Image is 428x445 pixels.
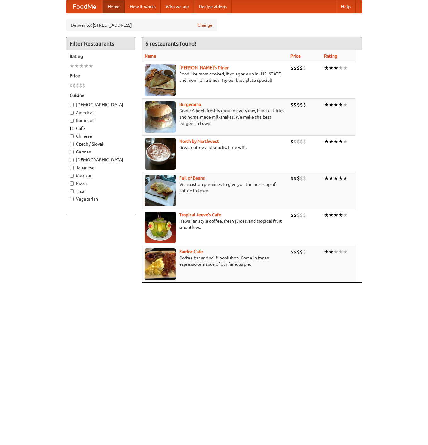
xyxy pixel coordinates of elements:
[70,181,74,186] input: Pizza
[70,189,74,193] input: Thai
[70,174,74,178] input: Mexican
[70,103,74,107] input: [DEMOGRAPHIC_DATA]
[324,175,329,182] li: ★
[70,157,132,163] label: [DEMOGRAPHIC_DATA]
[290,138,294,145] li: $
[338,175,343,182] li: ★
[194,0,232,13] a: Recipe videos
[300,64,303,71] li: $
[70,126,74,131] input: Cafe
[103,0,125,13] a: Home
[70,142,74,146] input: Czech / Slovak
[145,212,176,243] img: jeeves.jpg
[70,117,132,124] label: Barbecue
[324,64,329,71] li: ★
[145,255,285,267] p: Coffee bar and sci-fi bookshop. Come in for an espresso or a slice of our famous pie.
[73,82,76,89] li: $
[145,181,285,194] p: We roast on premises to give you the best cup of coffee in town.
[343,138,348,145] li: ★
[125,0,161,13] a: How it works
[74,63,79,70] li: ★
[70,180,132,186] label: Pizza
[70,197,74,201] input: Vegetarian
[334,248,338,255] li: ★
[303,64,306,71] li: $
[297,248,300,255] li: $
[70,141,132,147] label: Czech / Slovak
[161,0,194,13] a: Who we are
[66,19,217,31] div: Deliver to: [STREET_ADDRESS]
[290,248,294,255] li: $
[338,101,343,108] li: ★
[338,64,343,71] li: ★
[179,102,201,107] a: Burgerama
[70,82,73,89] li: $
[70,73,132,79] h5: Price
[145,53,156,58] a: Name
[338,212,343,219] li: ★
[303,175,306,182] li: $
[145,108,285,126] p: Grade A beef, freshly ground every day, hand-cut fries, and home-made milkshakes. We make the bes...
[300,175,303,182] li: $
[329,138,334,145] li: ★
[145,41,196,47] ng-pluralize: 6 restaurants found!
[303,101,306,108] li: $
[84,63,88,70] li: ★
[145,138,176,170] img: north.jpg
[70,164,132,171] label: Japanese
[343,64,348,71] li: ★
[70,134,74,138] input: Chinese
[70,150,74,154] input: German
[338,248,343,255] li: ★
[70,158,74,162] input: [DEMOGRAPHIC_DATA]
[179,249,203,254] a: Zardoz Cafe
[76,82,79,89] li: $
[145,144,285,151] p: Great coffee and snacks. Free wifi.
[336,0,356,13] a: Help
[324,212,329,219] li: ★
[324,248,329,255] li: ★
[70,188,132,194] label: Thai
[334,64,338,71] li: ★
[179,65,229,70] a: [PERSON_NAME]'s Diner
[70,119,74,123] input: Barbecue
[179,139,219,144] a: North by Northwest
[70,53,132,59] h5: Rating
[324,138,329,145] li: ★
[294,64,297,71] li: $
[297,64,300,71] li: $
[145,218,285,231] p: Hawaiian style coffee, fresh juices, and tropical fruit smoothies.
[297,138,300,145] li: $
[294,138,297,145] li: $
[294,101,297,108] li: $
[290,64,294,71] li: $
[300,212,303,219] li: $
[303,138,306,145] li: $
[145,101,176,133] img: burgerama.jpg
[334,175,338,182] li: ★
[290,53,301,58] a: Price
[70,166,74,170] input: Japanese
[179,175,205,181] a: Full of Beans
[294,175,297,182] li: $
[70,109,132,116] label: American
[343,101,348,108] li: ★
[145,175,176,206] img: beans.jpg
[197,22,213,28] a: Change
[290,175,294,182] li: $
[297,101,300,108] li: $
[79,82,82,89] li: $
[329,101,334,108] li: ★
[343,212,348,219] li: ★
[70,111,74,115] input: American
[297,212,300,219] li: $
[300,101,303,108] li: $
[70,92,132,98] h5: Cuisine
[70,172,132,179] label: Mexican
[334,212,338,219] li: ★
